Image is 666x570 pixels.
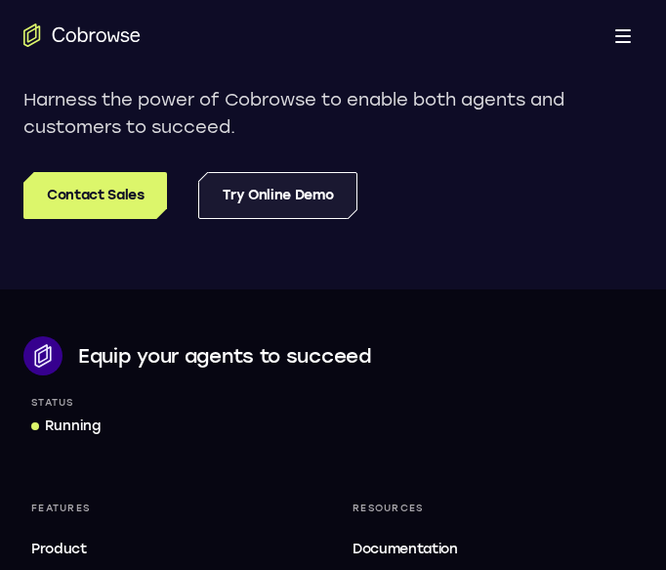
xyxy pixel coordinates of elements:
a: Running [31,413,635,440]
div: Resources [345,495,643,522]
span: Equip your agents to succeed [78,344,372,368]
a: Product [23,530,321,569]
a: Try Online Demo [198,172,357,219]
div: Features [23,495,321,522]
p: Harness the power of Cobrowse to enable both agents and customers to succeed. [23,86,643,141]
a: Documentation [345,530,643,569]
div: Status [31,397,635,409]
span: Documentation [353,541,457,557]
a: Contact Sales [23,172,167,219]
span: Product [31,541,87,557]
a: Go to the home page [23,23,141,47]
div: Running [45,417,101,436]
